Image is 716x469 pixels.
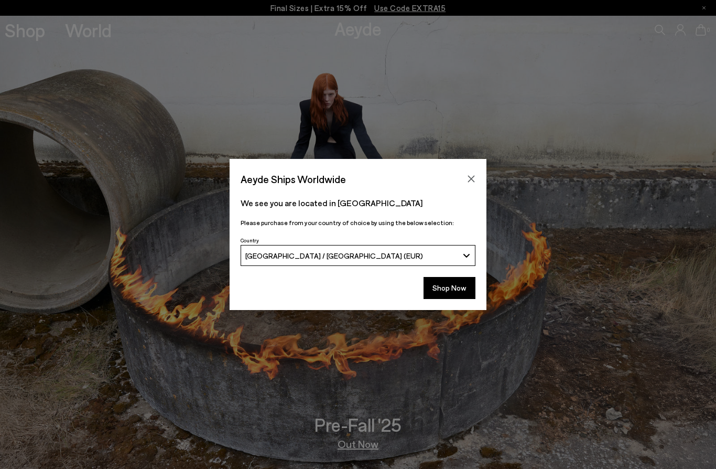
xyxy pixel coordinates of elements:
[424,277,475,299] button: Shop Now
[241,197,475,209] p: We see you are located in [GEOGRAPHIC_DATA]
[245,251,423,260] span: [GEOGRAPHIC_DATA] / [GEOGRAPHIC_DATA] (EUR)
[241,237,259,243] span: Country
[463,171,479,187] button: Close
[241,218,475,228] p: Please purchase from your country of choice by using the below selection:
[241,170,346,188] span: Aeyde Ships Worldwide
